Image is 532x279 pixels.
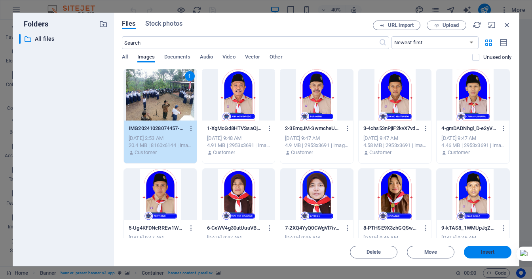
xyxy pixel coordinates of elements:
[129,125,184,132] p: IMG20241028074457-WNgt9Ws0QwbTsOSdw4lOXA.jpg
[207,142,270,149] div: 4.91 MB | 2953x3691 | image/png
[285,125,341,132] p: 2-3EmqJM-SwmcheUeiBRtWkA.png
[122,52,128,63] span: All
[122,19,136,28] span: Files
[129,234,192,241] div: [DATE] 9:47 AM
[363,224,419,232] p: 8-PTHSE9X3zhGQSwbYmEcjYg.png
[441,224,497,232] p: 9-kTAS8_1WMUpJqZYxV3ws_w.png
[285,142,348,149] div: 4.9 MB | 2953x3691 | image/png
[483,54,511,61] p: Displays only files that are not in use on the website. Files added during this session can still...
[367,250,381,254] span: Delete
[207,224,263,232] p: 6-CxWV4g30utUuuVBqOHYDhQ.png
[363,125,419,132] p: 3-4chs53nPjiF2kvX7vdjjRA.png
[245,52,260,63] span: Vector
[285,224,341,232] p: 7-2XQ4YyQ0CWgVl7ivxhpwGA.png
[441,142,505,149] div: 4.46 MB | 2953x3691 | image/png
[407,246,454,258] button: Move
[363,142,427,149] div: 4.58 MB | 2953x3691 | image/png
[363,135,427,142] div: [DATE] 9:47 AM
[19,19,48,29] p: Folders
[137,52,155,63] span: Images
[3,3,57,11] button: Skip to main content
[19,34,21,44] div: ​
[35,34,93,43] p: All files
[427,21,466,30] button: Upload
[285,234,348,241] div: [DATE] 9:46 AM
[270,52,282,63] span: Other
[164,52,190,63] span: Documents
[200,52,213,63] span: Audio
[424,250,437,254] span: Move
[441,125,497,132] p: 4-gmDADNhgl_D-e2yVacF6fg.png
[363,234,427,241] div: [DATE] 9:46 AM
[207,125,263,132] p: 1-XgMcGd8HTVSsaOjOrVa0vQ.png
[129,135,192,142] div: [DATE] 2:53 AM
[373,21,420,30] button: URL import
[99,20,108,28] i: Create new folder
[441,234,505,241] div: [DATE] 9:46 AM
[129,224,184,232] p: 5-Ug4KFDNcRREw1WaqCEniHA.png
[207,234,270,241] div: [DATE] 9:47 AM
[135,149,157,156] p: Customer
[122,36,379,49] input: Search
[488,21,496,29] i: Minimize
[222,52,235,63] span: Video
[369,149,391,156] p: Customer
[213,149,235,156] p: Customer
[285,135,348,142] div: [DATE] 9:47 AM
[129,142,192,149] div: 20.4 MB | 8160x6144 | image/jpeg
[185,71,195,81] div: 1
[291,149,313,156] p: Customer
[464,246,511,258] button: Insert
[145,19,182,28] span: Stock photos
[441,135,505,142] div: [DATE] 9:47 AM
[388,23,414,28] span: URL import
[207,135,270,142] div: [DATE] 9:48 AM
[481,250,495,254] span: Insert
[443,23,459,28] span: Upload
[473,21,481,29] i: Reload
[448,149,470,156] p: Customer
[350,246,397,258] button: Delete
[503,21,511,29] i: Close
